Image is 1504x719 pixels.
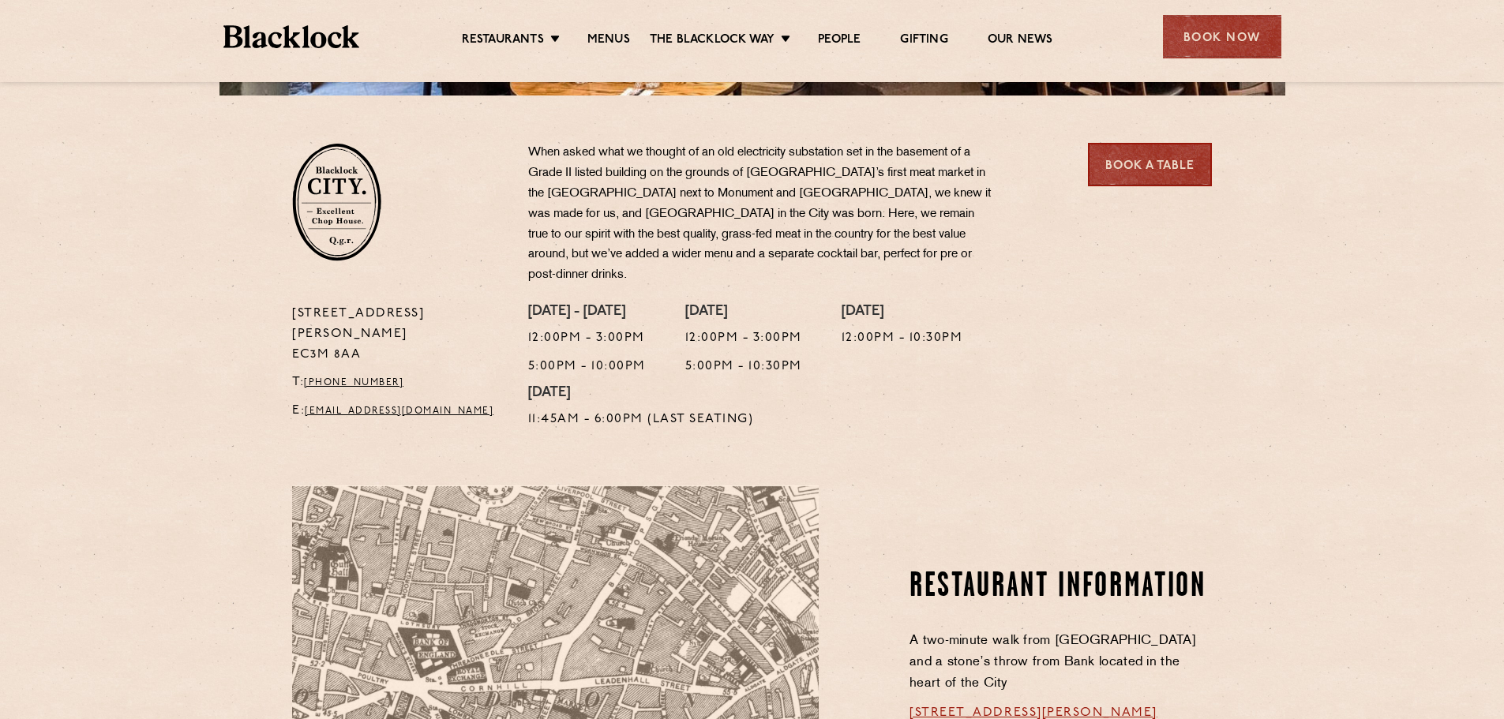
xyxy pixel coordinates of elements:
[528,410,754,430] p: 11:45am - 6:00pm (Last Seating)
[304,378,403,388] a: [PHONE_NUMBER]
[462,32,544,50] a: Restaurants
[910,631,1212,695] p: A two-minute walk from [GEOGRAPHIC_DATA] and a stone’s throw from Bank located in the heart of th...
[223,25,360,48] img: BL_Textured_Logo-footer-cropped.svg
[650,32,775,50] a: The Blacklock Way
[292,304,504,365] p: [STREET_ADDRESS][PERSON_NAME] EC3M 8AA
[292,373,504,393] p: T:
[528,304,646,321] h4: [DATE] - [DATE]
[292,143,381,261] img: City-stamp-default.svg
[528,328,646,349] p: 12:00pm - 3:00pm
[1088,143,1212,186] a: Book a Table
[842,304,963,321] h4: [DATE]
[685,328,802,349] p: 12:00pm - 3:00pm
[587,32,630,50] a: Menus
[685,304,802,321] h4: [DATE]
[910,567,1212,607] h2: Restaurant Information
[910,706,1157,719] a: [STREET_ADDRESS][PERSON_NAME]
[292,401,504,421] p: E:
[818,32,861,50] a: People
[528,357,646,377] p: 5:00pm - 10:00pm
[305,406,493,416] a: [EMAIL_ADDRESS][DOMAIN_NAME]
[685,357,802,377] p: 5:00pm - 10:30pm
[988,32,1053,50] a: Our News
[528,143,994,286] p: When asked what we thought of an old electricity substation set in the basement of a Grade II lis...
[842,328,963,349] p: 12:00pm - 10:30pm
[1163,15,1281,58] div: Book Now
[900,32,947,50] a: Gifting
[528,385,754,403] h4: [DATE]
